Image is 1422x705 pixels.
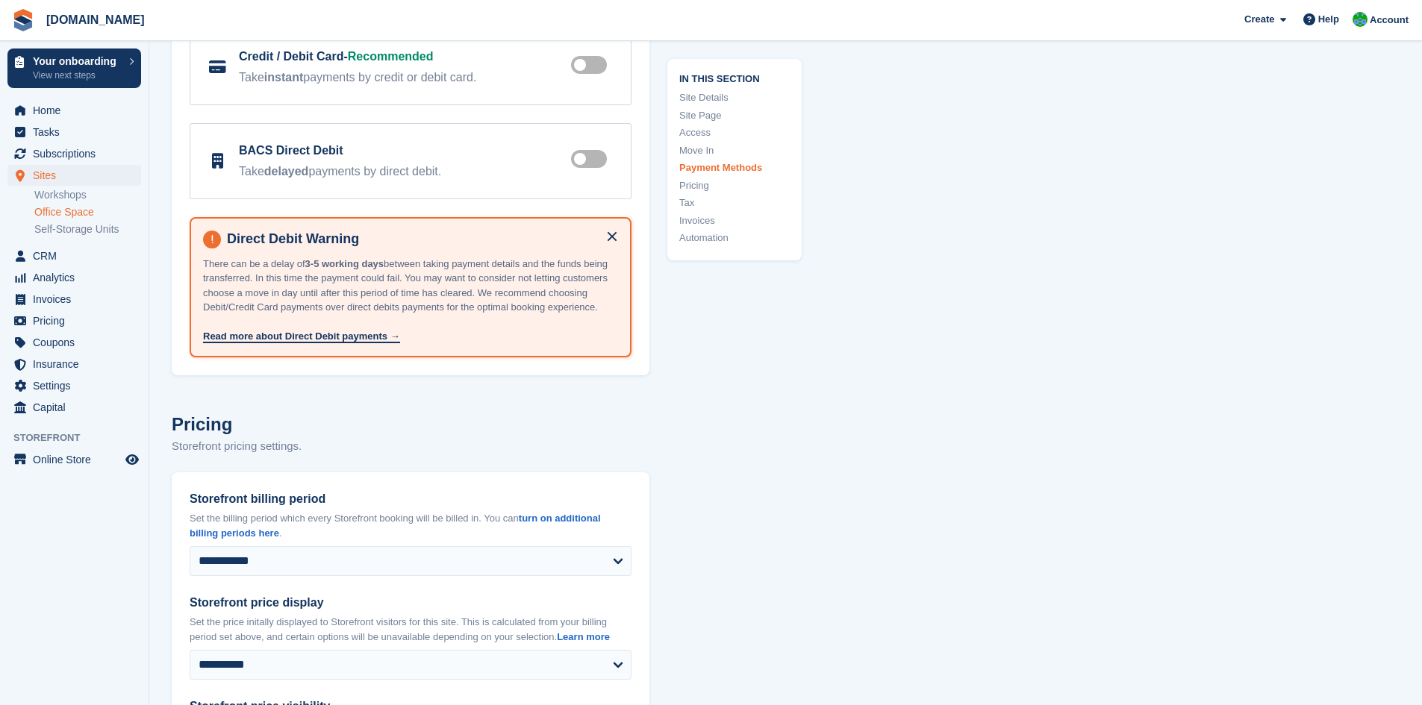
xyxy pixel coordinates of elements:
[33,143,122,164] span: Subscriptions
[7,122,141,142] a: menu
[33,310,122,331] span: Pricing
[7,143,141,164] a: menu
[239,163,559,181] div: Take payments by direct debit.
[1318,12,1339,27] span: Help
[190,490,632,508] label: Storefront billing period
[33,332,122,353] span: Coupons
[34,205,141,219] a: Office Space
[203,257,618,344] p: There can be a delay of between taking payment details and the funds being transferred. In this t...
[12,9,34,31] img: stora-icon-8386f47178a22dfd0bd8f6a31ec36ba5ce8667c1dd55bd0f319d3a0aa187defe.svg
[679,142,790,157] a: Move In
[679,178,790,192] a: Pricing
[190,594,632,612] label: Storefront price display
[123,451,141,469] a: Preview store
[33,267,122,288] span: Analytics
[1353,12,1368,27] img: Mark Bignell
[13,430,149,445] span: Storefront
[33,375,122,396] span: Settings
[33,397,122,418] span: Capital
[679,160,790,175] a: Payment Methods
[239,48,559,66] div: -
[7,165,141,186] a: menu
[172,438,649,455] p: Storefront pricing settings.
[190,513,601,539] a: turn on additional billing periods here
[190,511,632,540] p: Set the billing period which every Storefront booking will be billed in. You can .
[239,50,343,63] label: Credit / Debit Card
[7,397,141,418] a: menu
[679,213,790,228] a: Invoices
[239,144,343,157] label: BACS Direct Debit
[40,7,151,32] a: [DOMAIN_NAME]
[305,258,384,269] span: 3-5 working days
[221,231,618,248] h4: Direct Debit Warning
[348,50,434,63] span: Recommended
[7,310,141,331] a: menu
[679,70,790,84] span: In this section
[679,107,790,122] a: Site Page
[7,100,141,121] a: menu
[239,69,559,87] div: Take payments by credit or debit card.
[7,267,141,288] a: menu
[33,122,122,142] span: Tasks
[33,289,122,310] span: Invoices
[7,375,141,396] a: menu
[679,231,790,245] a: Automation
[33,449,122,470] span: Online Store
[1244,12,1274,27] span: Create
[1370,13,1409,28] span: Account
[679,125,790,140] a: Access
[33,245,122,266] span: CRM
[33,69,122,82] p: View next steps
[557,631,610,642] a: Learn more
[7,354,141,375] a: menu
[190,615,632,644] p: Set the price initally displayed to Storefront visitors for this site. This is calculated from yo...
[7,332,141,353] a: menu
[172,411,649,438] h2: Pricing
[7,48,141,88] a: Your onboarding View next steps
[33,100,122,121] span: Home
[264,165,309,178] b: delayed
[34,222,141,236] a: Self-Storage Units
[7,245,141,266] a: menu
[33,354,122,375] span: Insurance
[203,330,400,343] a: Read more about Direct Debit payments →
[34,188,141,202] a: Workshops
[264,71,303,84] b: instant
[679,195,790,210] a: Tax
[679,90,790,105] a: Site Details
[33,165,122,186] span: Sites
[7,289,141,310] a: menu
[7,449,141,470] a: menu
[33,56,122,66] p: Your onboarding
